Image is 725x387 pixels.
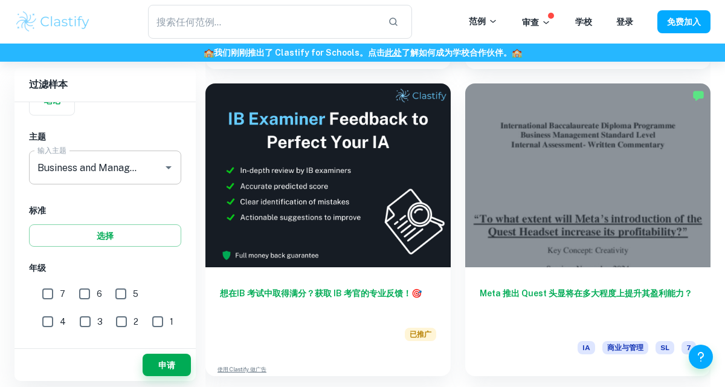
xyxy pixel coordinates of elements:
[689,345,713,369] button: 帮助和反馈
[220,288,264,298] font: 想在IB 考试
[214,48,385,57] font: 我们刚刚推出了 Clastify for Schools。点击
[204,48,214,57] font: 🏫
[60,289,65,299] font: 7
[667,18,701,27] font: 免费加入
[170,317,173,327] font: 1
[14,10,91,34] img: Clastify 徽标
[306,288,411,298] font: ？获取 IB 考官的专业反馈！
[660,343,669,352] font: SL
[480,288,692,298] font: Meta 推出 Quest 头显将在多大程度上提升其盈利能力？
[582,343,590,352] font: IA
[143,354,191,376] button: 申请
[97,317,103,327] font: 3
[657,10,710,33] button: 免费加入
[133,289,138,299] font: 5
[29,132,46,141] font: 主题
[217,366,266,372] font: 使用 Clastify 做广告
[402,48,503,57] font: 了解如何成为学校合作伙伴
[29,224,181,247] button: 选择
[217,365,266,374] a: 使用 Clastify 做广告
[410,330,431,339] font: 已推广
[29,79,68,90] font: 过滤样本
[97,289,102,299] font: 6
[160,159,177,176] button: 打开
[205,83,451,268] img: Thumbnail
[134,317,138,327] font: 2
[465,83,710,377] a: Meta 推出 Quest 头显将在多大程度上提升其盈利能力？IA商业与管理SL7
[29,206,46,215] font: 标准
[469,16,486,26] font: 范例
[60,317,66,327] font: 4
[264,288,306,298] font: 中取得满分
[686,343,691,352] font: 7
[29,263,46,273] font: 年级
[522,18,539,27] font: 审查
[692,89,704,102] img: 已标记
[411,288,422,298] font: 🎯
[607,343,643,352] font: 商业与管理
[503,48,522,57] font: 。🏫
[616,17,633,27] a: 登录
[148,5,379,39] input: 搜索任何范例...
[575,17,592,27] a: 学校
[205,83,451,377] a: 想在IB 考试中取得满分？获取 IB 考官的专业反馈！已推广使用 Clastify 做广告
[385,48,402,57] a: 此处
[158,360,175,370] font: 申请
[97,231,114,241] font: 选择
[37,146,66,155] font: 输入主题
